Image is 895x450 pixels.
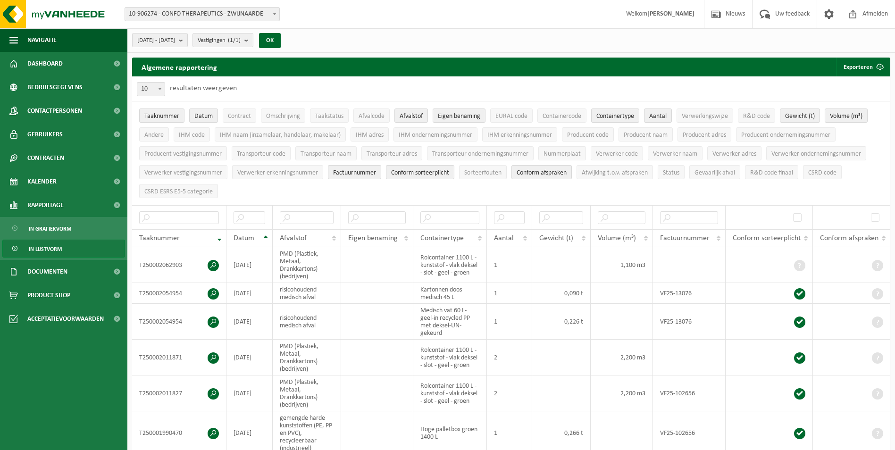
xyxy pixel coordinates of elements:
a: In lijstvorm [2,240,125,258]
td: Medisch vat 60 L-geel-in recycled PP met deksel-UN-gekeurd [413,304,487,340]
td: [DATE] [226,283,273,304]
span: Transporteur naam [301,150,351,158]
span: Producent adres [683,132,726,139]
span: Eigen benaming [438,113,480,120]
span: Verwerker code [596,150,638,158]
button: IHM adresIHM adres: Activate to sort [351,127,389,142]
span: Sorteerfouten [464,169,502,176]
button: IHM ondernemingsnummerIHM ondernemingsnummer: Activate to sort [393,127,477,142]
span: 10 [137,83,165,96]
span: Conform sorteerplicht [733,234,801,242]
button: Verwerker ondernemingsnummerVerwerker ondernemingsnummer: Activate to sort [766,146,866,160]
span: Factuurnummer [333,169,376,176]
button: EURAL codeEURAL code: Activate to sort [490,108,533,123]
span: 10-906274 - CONFO THERAPEUTICS - ZWIJNAARDE [125,8,279,21]
span: IHM code [179,132,205,139]
span: 10 [137,82,165,96]
span: Taakstatus [315,113,343,120]
span: Gevaarlijk afval [694,169,735,176]
span: In grafiekvorm [29,220,71,238]
td: VF25-13076 [653,283,726,304]
span: Transporteur adres [367,150,417,158]
span: Gewicht (t) [785,113,815,120]
span: Contracten [27,146,64,170]
span: IHM erkenningsnummer [487,132,552,139]
span: Taaknummer [139,234,180,242]
button: Volume (m³)Volume (m³): Activate to sort [825,108,868,123]
td: VF25-102656 [653,375,726,411]
span: Eigen benaming [348,234,398,242]
button: Exporteren [836,58,889,76]
span: Verwerker erkenningsnummer [237,169,318,176]
td: 1 [487,247,532,283]
button: Producent naamProducent naam: Activate to sort [619,127,673,142]
button: ContainercodeContainercode: Activate to sort [537,108,586,123]
span: Acceptatievoorwaarden [27,307,104,331]
button: IHM erkenningsnummerIHM erkenningsnummer: Activate to sort [482,127,557,142]
span: Producent vestigingsnummer [144,150,222,158]
td: 2,200 m3 [591,340,653,375]
td: [DATE] [226,340,273,375]
span: Kalender [27,170,57,193]
td: T250002011871 [132,340,226,375]
span: Producent naam [624,132,668,139]
td: PMD (Plastiek, Metaal, Drankkartons) (bedrijven) [273,247,341,283]
span: Producent ondernemingsnummer [741,132,830,139]
button: ContractContract: Activate to sort [223,108,256,123]
span: Datum [194,113,213,120]
td: 1 [487,304,532,340]
td: 2,200 m3 [591,375,653,411]
button: IHM naam (inzamelaar, handelaar, makelaar)IHM naam (inzamelaar, handelaar, makelaar): Activate to... [215,127,346,142]
span: Afwijking t.o.v. afspraken [582,169,648,176]
td: [DATE] [226,304,273,340]
span: 10-906274 - CONFO THERAPEUTICS - ZWIJNAARDE [125,7,280,21]
span: Conform sorteerplicht [391,169,449,176]
button: AantalAantal: Activate to sort [644,108,672,123]
span: CSRD ESRS E5-5 categorie [144,188,213,195]
span: Verwerkingswijze [682,113,728,120]
button: Transporteur ondernemingsnummerTransporteur ondernemingsnummer : Activate to sort [427,146,534,160]
span: Datum [234,234,254,242]
span: Rapportage [27,193,64,217]
h2: Algemene rapportering [132,58,226,76]
span: Product Shop [27,283,70,307]
button: FactuurnummerFactuurnummer: Activate to sort [328,165,381,179]
td: risicohoudend medisch afval [273,283,341,304]
button: CSRD ESRS E5-5 categorieCSRD ESRS E5-5 categorie: Activate to sort [139,184,218,198]
button: SorteerfoutenSorteerfouten: Activate to sort [459,165,507,179]
span: Containercode [543,113,581,120]
td: [DATE] [226,375,273,411]
span: Andere [144,132,164,139]
button: OK [259,33,281,48]
button: Producent adresProducent adres: Activate to sort [678,127,731,142]
span: Nummerplaat [544,150,581,158]
span: Status [663,169,679,176]
td: 0,090 t [532,283,591,304]
span: IHM ondernemingsnummer [399,132,472,139]
button: ContainertypeContainertype: Activate to sort [591,108,639,123]
button: AfvalstofAfvalstof: Activate to sort [394,108,428,123]
td: VF25-13076 [653,304,726,340]
span: Factuurnummer [660,234,710,242]
span: CSRD code [808,169,836,176]
button: TaaknummerTaaknummer: Activate to remove sorting [139,108,184,123]
button: Conform afspraken : Activate to sort [511,165,572,179]
button: Verwerker vestigingsnummerVerwerker vestigingsnummer: Activate to sort [139,165,227,179]
span: [DATE] - [DATE] [137,33,175,48]
button: Eigen benamingEigen benaming: Activate to sort [433,108,485,123]
button: DatumDatum: Activate to sort [189,108,218,123]
span: Containertype [596,113,634,120]
a: In grafiekvorm [2,219,125,237]
button: Vestigingen(1/1) [192,33,253,47]
span: Bedrijfsgegevens [27,75,83,99]
button: Transporteur codeTransporteur code: Activate to sort [232,146,291,160]
span: Vestigingen [198,33,241,48]
span: R&D code finaal [750,169,793,176]
td: 1 [487,283,532,304]
button: OmschrijvingOmschrijving: Activate to sort [261,108,305,123]
td: [DATE] [226,247,273,283]
span: Contract [228,113,251,120]
td: 2 [487,340,532,375]
span: Verwerker vestigingsnummer [144,169,222,176]
button: AndereAndere: Activate to sort [139,127,169,142]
